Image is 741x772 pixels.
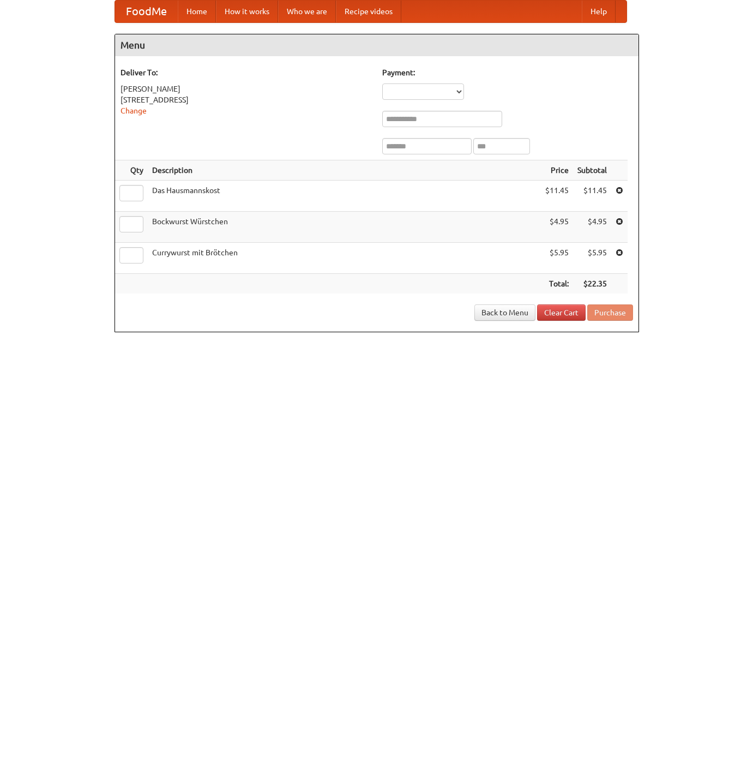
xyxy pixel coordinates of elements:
[216,1,278,22] a: How it works
[541,243,573,274] td: $5.95
[148,181,541,212] td: Das Hausmannskost
[148,212,541,243] td: Bockwurst Würstchen
[573,181,611,212] td: $11.45
[573,274,611,294] th: $22.35
[382,67,633,78] h5: Payment:
[121,106,147,115] a: Change
[541,274,573,294] th: Total:
[541,160,573,181] th: Price
[582,1,616,22] a: Help
[587,304,633,321] button: Purchase
[474,304,535,321] a: Back to Menu
[115,1,178,22] a: FoodMe
[148,243,541,274] td: Currywurst mit Brötchen
[573,160,611,181] th: Subtotal
[541,212,573,243] td: $4.95
[336,1,401,22] a: Recipe videos
[573,243,611,274] td: $5.95
[115,160,148,181] th: Qty
[148,160,541,181] th: Description
[537,304,586,321] a: Clear Cart
[573,212,611,243] td: $4.95
[541,181,573,212] td: $11.45
[178,1,216,22] a: Home
[115,34,638,56] h4: Menu
[121,83,371,94] div: [PERSON_NAME]
[121,67,371,78] h5: Deliver To:
[121,94,371,105] div: [STREET_ADDRESS]
[278,1,336,22] a: Who we are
